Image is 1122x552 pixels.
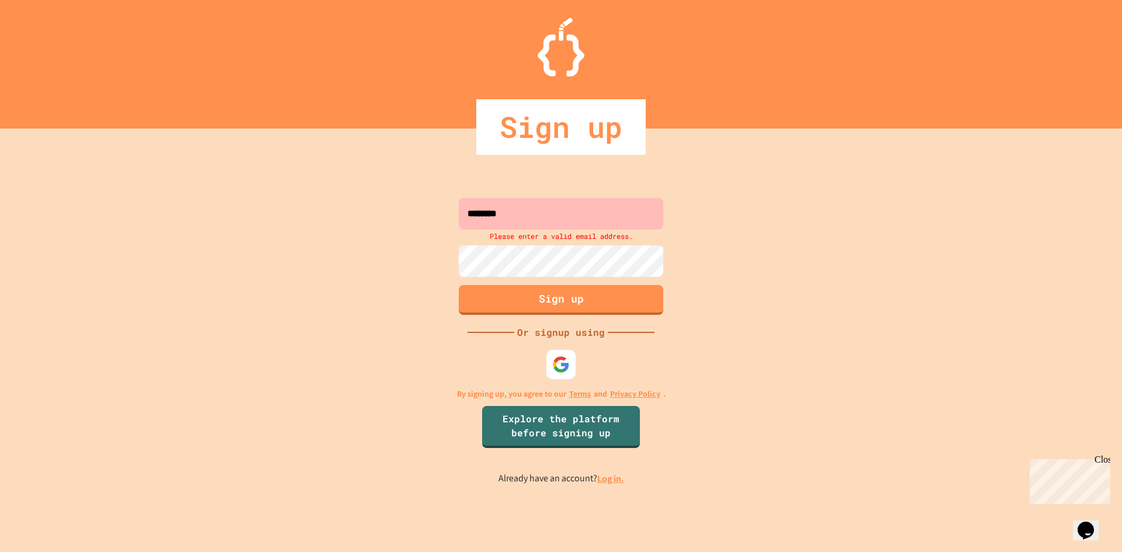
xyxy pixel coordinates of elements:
div: Or signup using [514,325,608,339]
iframe: chat widget [1073,505,1110,540]
div: Please enter a valid email address. [456,230,666,242]
p: By signing up, you agree to our and . [457,388,666,400]
a: Explore the platform before signing up [482,406,640,448]
div: Sign up [476,99,646,155]
a: Privacy Policy [610,388,660,400]
button: Sign up [459,285,663,315]
a: Log in. [597,473,624,485]
iframe: chat widget [1025,454,1110,504]
div: Chat with us now!Close [5,5,81,74]
img: google-icon.svg [552,356,570,373]
a: Terms [569,388,591,400]
img: Logo.svg [538,18,584,77]
p: Already have an account? [498,471,624,486]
